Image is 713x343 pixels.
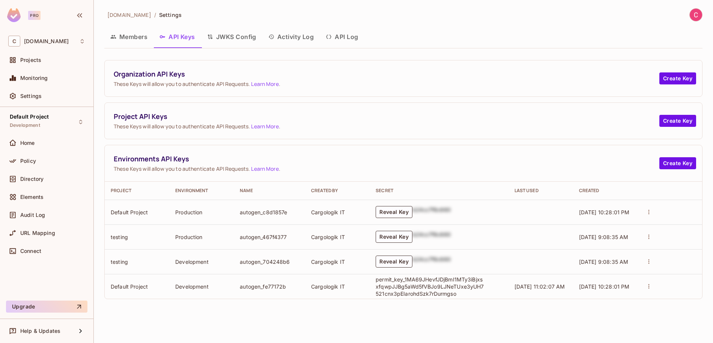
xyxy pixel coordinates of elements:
span: Settings [159,11,182,18]
a: Learn More [251,165,278,172]
span: [DATE] 10:28:01 PM [579,209,630,215]
div: Environment [175,188,228,194]
div: Project [111,188,163,194]
span: [DATE] 10:28:01 PM [579,283,630,290]
span: Development [10,122,40,128]
button: Reveal Key [376,256,412,268]
div: Name [240,188,299,194]
td: Production [169,224,234,249]
button: Reveal Key [376,206,412,218]
button: API Keys [153,27,201,46]
button: actions [644,207,654,217]
span: Policy [20,158,36,164]
div: b24cc7f8c660 [412,231,451,243]
td: Cargologik IT [305,274,370,299]
button: API Log [320,27,364,46]
span: [DATE] 9:08:35 AM [579,259,629,265]
div: Created By [311,188,364,194]
button: Create Key [659,72,696,84]
td: Production [169,200,234,224]
button: actions [644,281,654,292]
td: autogen_467f4377 [234,224,305,249]
img: SReyMgAAAABJRU5ErkJggg== [7,8,21,22]
button: actions [644,232,654,242]
div: b24cc7f8c660 [412,256,451,268]
span: [DATE] 9:08:35 AM [579,234,629,240]
span: Organization API Keys [114,69,659,79]
button: Members [104,27,153,46]
img: Cargologik IT [690,9,702,21]
div: Created [579,188,632,194]
span: Directory [20,176,44,182]
span: Project API Keys [114,112,659,121]
span: Environments API Keys [114,154,659,164]
span: Settings [20,93,42,99]
button: Create Key [659,157,696,169]
span: URL Mapping [20,230,55,236]
button: Reveal Key [376,231,412,243]
a: Learn More [251,123,278,130]
div: b24cc7f8c660 [412,206,451,218]
span: Default Project [10,114,49,120]
span: These Keys will allow you to authenticate API Requests. . [114,165,659,172]
div: Pro [28,11,41,20]
td: testing [105,249,169,274]
button: Upgrade [6,301,87,313]
div: Last Used [514,188,567,194]
span: Help & Updates [20,328,60,334]
td: autogen_fe77172b [234,274,305,299]
td: Development [169,274,234,299]
td: Default Project [105,274,169,299]
span: Workspace: cargologik.com [24,38,69,44]
button: actions [644,256,654,267]
td: Cargologik IT [305,249,370,274]
span: [DATE] 11:02:07 AM [514,283,565,290]
button: Create Key [659,115,696,127]
div: Secret [376,188,502,194]
a: Learn More [251,80,278,87]
button: JWKS Config [201,27,262,46]
span: Projects [20,57,41,63]
span: Elements [20,194,44,200]
p: permit_key_1MA69JHevfJDjBmI1MTy3iBjxsxfqwpJJBg5aWd5fVBJo9LJNeTUxe3yUH7521cnx3pEIarohdSzk7rDurmgso [376,276,484,297]
span: C [8,36,20,47]
td: testing [105,224,169,249]
span: These Keys will allow you to authenticate API Requests. . [114,80,659,87]
td: Default Project [105,200,169,224]
td: Development [169,249,234,274]
span: Home [20,140,35,146]
td: Cargologik IT [305,200,370,224]
td: autogen_c8d1857e [234,200,305,224]
span: These Keys will allow you to authenticate API Requests. . [114,123,659,130]
span: Monitoring [20,75,48,81]
span: [DOMAIN_NAME] [107,11,151,18]
td: Cargologik IT [305,224,370,249]
span: Connect [20,248,41,254]
button: Activity Log [262,27,320,46]
td: autogen_704248b6 [234,249,305,274]
span: Audit Log [20,212,45,218]
li: / [154,11,156,18]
